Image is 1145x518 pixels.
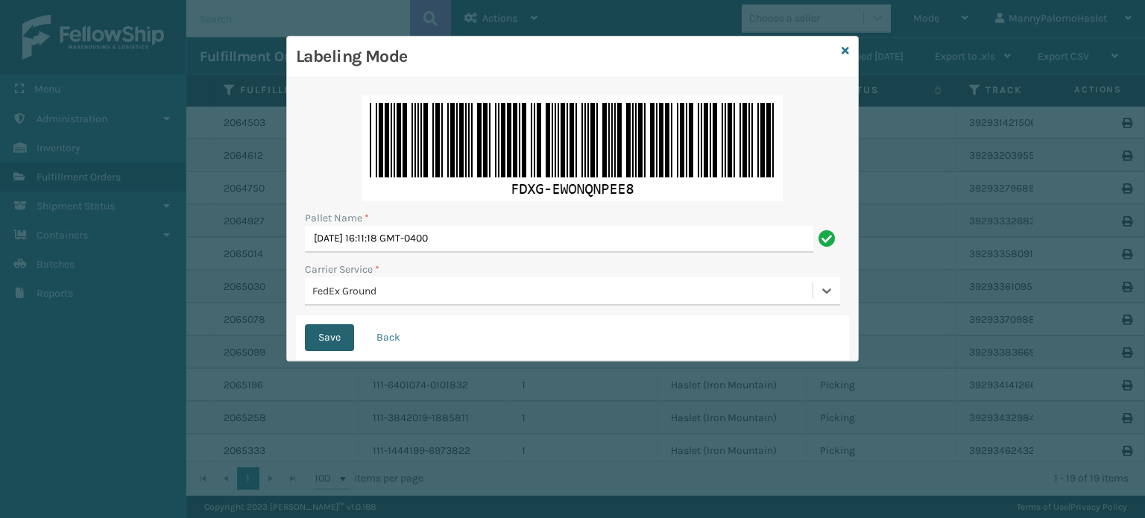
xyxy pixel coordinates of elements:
[362,95,783,201] img: AAAAAElFTkSuQmCC
[312,283,814,299] div: FedEx Ground
[305,324,354,351] button: Save
[305,210,369,226] label: Pallet Name
[296,45,836,68] h3: Labeling Mode
[363,324,414,351] button: Back
[305,262,379,277] label: Carrier Service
